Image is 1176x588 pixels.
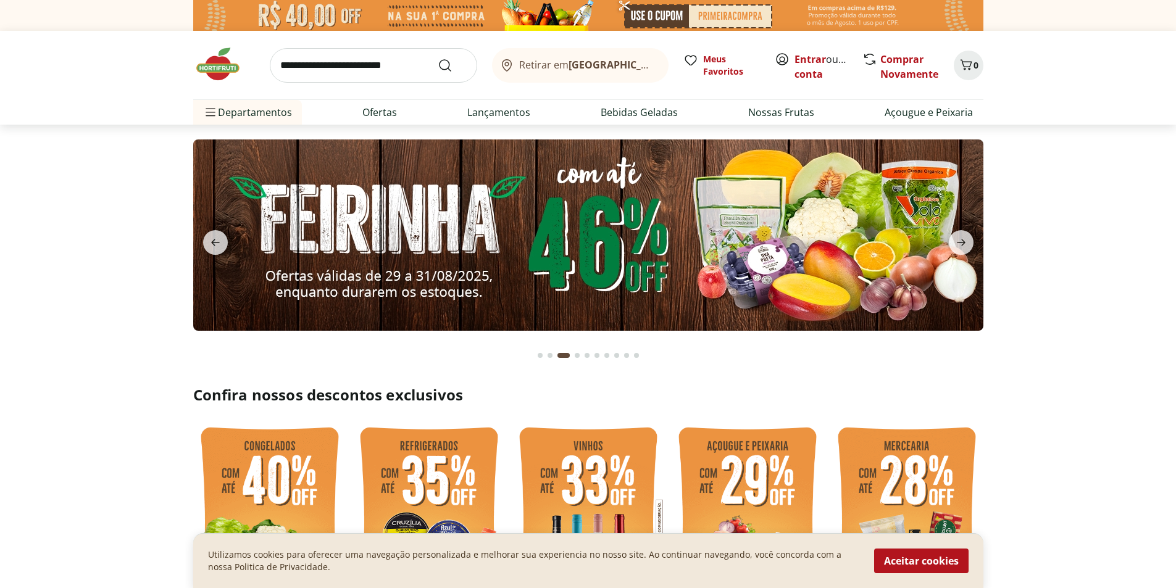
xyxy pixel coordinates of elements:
span: Meus Favoritos [703,53,760,78]
button: Go to page 9 from fs-carousel [622,341,632,370]
button: Go to page 6 from fs-carousel [592,341,602,370]
button: Go to page 10 from fs-carousel [632,341,641,370]
a: Nossas Frutas [748,105,814,120]
button: Go to page 7 from fs-carousel [602,341,612,370]
button: Submit Search [438,58,467,73]
span: 0 [974,59,978,71]
a: Comprar Novamente [880,52,938,81]
span: ou [794,52,849,81]
h2: Confira nossos descontos exclusivos [193,385,983,405]
a: Lançamentos [467,105,530,120]
b: [GEOGRAPHIC_DATA]/[GEOGRAPHIC_DATA] [569,58,777,72]
button: Current page from fs-carousel [555,341,572,370]
button: Aceitar cookies [874,549,969,573]
a: Ofertas [362,105,397,120]
a: Bebidas Geladas [601,105,678,120]
a: Criar conta [794,52,862,81]
img: feira [193,139,983,331]
button: Go to page 5 from fs-carousel [582,341,592,370]
button: next [939,230,983,255]
img: Hortifruti [193,46,255,83]
a: Entrar [794,52,826,66]
button: Go to page 2 from fs-carousel [545,341,555,370]
button: Go to page 1 from fs-carousel [535,341,545,370]
input: search [270,48,477,83]
span: Departamentos [203,97,292,127]
a: Açougue e Peixaria [885,105,973,120]
p: Utilizamos cookies para oferecer uma navegação personalizada e melhorar sua experiencia no nosso ... [208,549,859,573]
span: Retirar em [519,59,656,70]
button: Carrinho [954,51,983,80]
button: Go to page 8 from fs-carousel [612,341,622,370]
button: Go to page 4 from fs-carousel [572,341,582,370]
button: previous [193,230,238,255]
a: Meus Favoritos [683,53,760,78]
button: Retirar em[GEOGRAPHIC_DATA]/[GEOGRAPHIC_DATA] [492,48,669,83]
button: Menu [203,97,218,127]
